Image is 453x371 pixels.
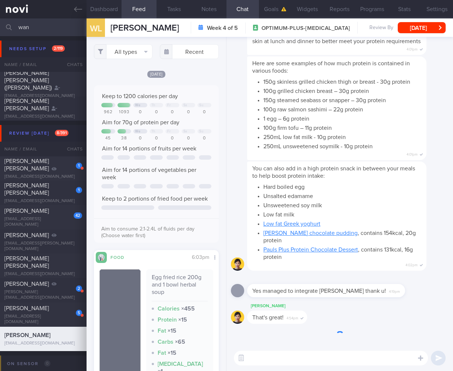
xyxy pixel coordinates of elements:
[151,129,155,134] div: Th
[263,200,421,209] li: Unsweetened soy milk
[4,289,82,301] div: [PERSON_NAME][EMAIL_ADDRESS][DOMAIN_NAME]
[4,256,49,269] span: [PERSON_NAME] [PERSON_NAME]
[101,110,115,115] div: 962
[150,136,164,141] div: 0
[199,129,203,134] div: Su
[76,310,82,316] div: 5
[252,166,415,179] span: You can also add in a high protein snack in between your meals to help boost protein intake:
[263,191,421,200] li: Unsalted edamame
[247,302,329,311] div: [PERSON_NAME]
[197,110,211,115] div: 0
[102,196,208,202] span: Keep to 2 portions of fried food per week
[182,136,196,141] div: 0
[158,350,166,356] strong: Fat
[178,317,187,323] strong: × 15
[287,314,298,321] span: 4:54pm
[133,110,147,115] div: 0
[165,136,179,141] div: 0
[183,129,187,134] div: Sa
[4,98,49,111] span: [PERSON_NAME] [PERSON_NAME]
[263,221,320,227] a: Low fat Greek yoghurt
[197,136,211,141] div: 0
[102,167,196,180] span: Aim for 14 portions of vegetables per week
[158,306,180,312] strong: Calories
[4,271,82,277] div: [EMAIL_ADDRESS][DOMAIN_NAME]
[151,103,155,107] div: Th
[158,361,203,367] strong: [MEDICAL_DATA]
[4,341,82,346] div: [EMAIL_ADDRESS][DOMAIN_NAME]
[150,110,164,115] div: 0
[102,93,178,99] span: Keep to 1200 calories per day
[263,209,421,218] li: Low fat milk
[158,339,173,345] strong: Carbs
[369,25,393,31] span: Review By
[263,132,421,141] li: 250mL low fat milk - 10g protein
[181,306,195,312] strong: × 455
[102,146,196,152] span: Aim for 14 portions of fruits per week
[133,136,147,141] div: 0
[207,24,238,32] strong: Week 4 of 5
[4,70,52,91] span: [PERSON_NAME] [PERSON_NAME] ([PERSON_NAME])
[263,113,421,122] li: 1 egg – 6g protein
[4,332,50,338] span: [PERSON_NAME]
[74,212,82,219] div: 42
[263,244,421,261] li: , contains 131kcal, 16g protein
[4,216,82,228] div: [EMAIL_ADDRESS][DOMAIN_NAME]
[407,45,418,52] span: 4:01pm
[263,76,421,86] li: 150g skinless grilled chicken thigh or breast - 30g protein
[158,317,177,323] strong: Protein
[117,110,131,115] div: 1093
[263,181,421,191] li: Hard boiled egg
[252,315,284,320] span: That's great!
[4,314,82,325] div: [EMAIL_ADDRESS][DOMAIN_NAME]
[117,136,131,141] div: 38
[82,14,109,42] div: WL
[55,130,69,136] span: 8 / 391
[263,104,421,113] li: 100g raw salmon sashimi – 22g protein
[102,119,179,125] span: Aim for 70g of protein per day
[107,254,136,260] div: Food
[7,44,67,54] div: Needs setup
[263,86,421,95] li: 100g grilled chicken breast – 30g protein
[110,24,179,32] span: [PERSON_NAME]
[4,158,49,171] span: [PERSON_NAME] [PERSON_NAME]
[407,150,418,157] span: 4:01pm
[4,114,82,119] div: [EMAIL_ADDRESS][DOMAIN_NAME]
[147,71,166,78] span: [DATE]
[165,110,179,115] div: 0
[199,103,203,107] div: Su
[192,255,209,260] span: 6:03pm
[405,261,418,268] span: 4:02pm
[7,128,70,138] div: Review [DATE]
[261,25,350,32] span: OPTIMUM-PLUS-[MEDICAL_DATA]
[4,198,82,204] div: [EMAIL_ADDRESS][DOMAIN_NAME]
[135,103,140,107] div: We
[175,339,185,345] strong: × 65
[94,44,153,59] button: All types
[263,247,358,253] a: Pauls Plus Protein Chocolate Dessert
[158,328,166,334] strong: Fat
[4,281,49,287] span: [PERSON_NAME]
[52,45,65,52] span: 2 / 119
[389,287,400,294] span: 4:19pm
[57,142,87,156] div: Chats
[5,359,52,369] div: On sensor
[4,93,82,99] div: [EMAIL_ADDRESS][DOMAIN_NAME]
[182,110,196,115] div: 0
[252,288,386,294] span: Yes managed to integrate [PERSON_NAME] thank u!
[263,228,421,244] li: , contains 154kcal, 20g protein
[57,57,87,72] div: Chats
[135,129,140,134] div: We
[252,60,410,74] span: Here are some examples of how much protein is contained in various foods:
[263,122,421,132] li: 100g firm tofu – 11g protein
[183,103,187,107] div: Sa
[101,226,194,238] span: Aim to consume 2.1-2.4L of fluids per day (Choose water first)
[76,285,82,292] div: 2
[4,208,49,214] span: [PERSON_NAME]
[4,305,49,311] span: [PERSON_NAME]
[4,174,82,180] div: [EMAIL_ADDRESS][DOMAIN_NAME]
[263,141,421,150] li: 250mL unsweetened soymilk - 10g protein
[167,103,171,107] div: Fr
[4,232,49,238] span: [PERSON_NAME]
[152,274,208,301] div: Egg fried rice 200g and 1 bowl herbal soup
